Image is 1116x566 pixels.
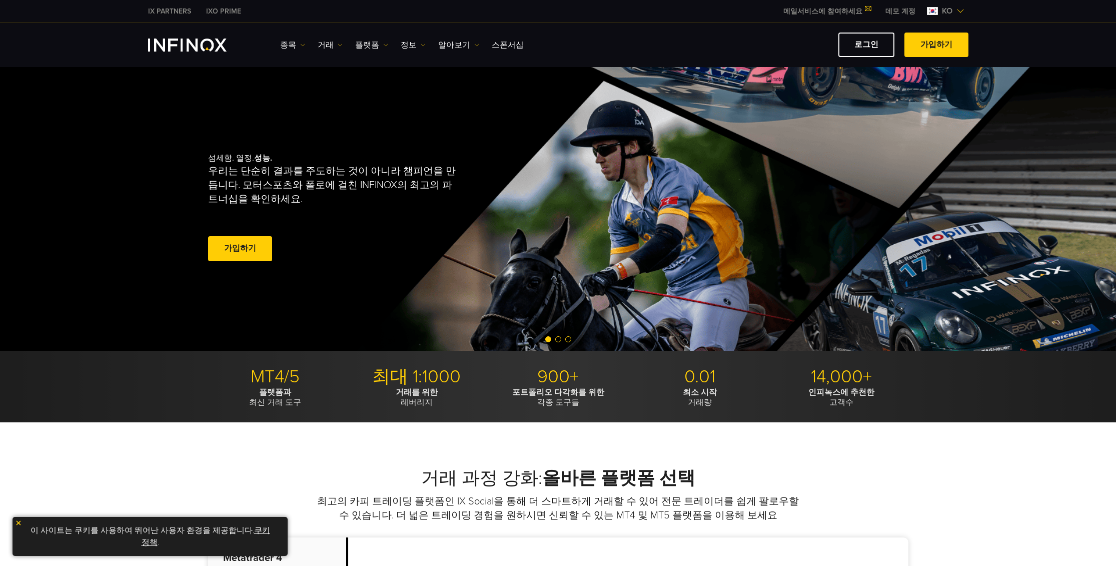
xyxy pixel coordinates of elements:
p: 레버리지 [350,387,484,407]
a: 종목 [280,39,305,51]
p: 고객수 [774,387,908,407]
a: 정보 [401,39,426,51]
h2: 거래 과정 강화: [208,467,908,489]
span: Go to slide 3 [565,336,571,342]
a: INFINOX [141,6,199,17]
p: 900+ [491,366,625,388]
span: Go to slide 2 [555,336,561,342]
a: INFINOX MENU [878,6,923,17]
a: 가입하기 [208,236,272,261]
a: 거래 [318,39,343,51]
p: 최신 거래 도구 [208,387,342,407]
strong: 포트폴리오 다각화를 위한 [512,387,604,397]
strong: 플랫폼과 [259,387,291,397]
span: Go to slide 1 [545,336,551,342]
p: 각종 도구들 [491,387,625,407]
p: 최고의 카피 트레이딩 플랫폼인 IX Social을 통해 더 스마트하게 거래할 수 있어 전문 트레이더를 쉽게 팔로우할 수 있습니다. 더 넓은 트레이딩 경험을 원하시면 신뢰할 수... [316,494,801,522]
strong: 최소 시작 [683,387,717,397]
span: ko [938,5,956,17]
strong: 올바른 플랫폼 선택 [542,467,695,489]
a: 메일서비스에 참여하세요 [776,7,878,16]
p: 14,000+ [774,366,908,388]
p: 이 사이트는 쿠키를 사용하여 뛰어난 사용자 환경을 제공합니다. . [18,522,283,551]
strong: 인피녹스에 추천한 [808,387,874,397]
a: INFINOX [199,6,249,17]
a: 로그인 [838,33,894,57]
a: 스폰서십 [492,39,524,51]
p: MT4/5 [208,366,342,388]
a: INFINOX Logo [148,39,250,52]
div: 섬세함. 열정. [208,137,523,279]
a: 플랫폼 [355,39,388,51]
strong: 거래를 위한 [396,387,438,397]
p: 0.01 [633,366,767,388]
p: 거래량 [633,387,767,407]
a: 알아보기 [438,39,479,51]
p: 우리는 단순히 결과를 주도하는 것이 아니라 챔피언을 만듭니다. 모터스포츠와 폴로에 걸친 INFINOX의 최고의 파트너십을 확인하세요. [208,164,460,206]
img: yellow close icon [15,519,22,526]
a: 가입하기 [904,33,968,57]
strong: 성능. [254,153,272,163]
p: 최대 1:1000 [350,366,484,388]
